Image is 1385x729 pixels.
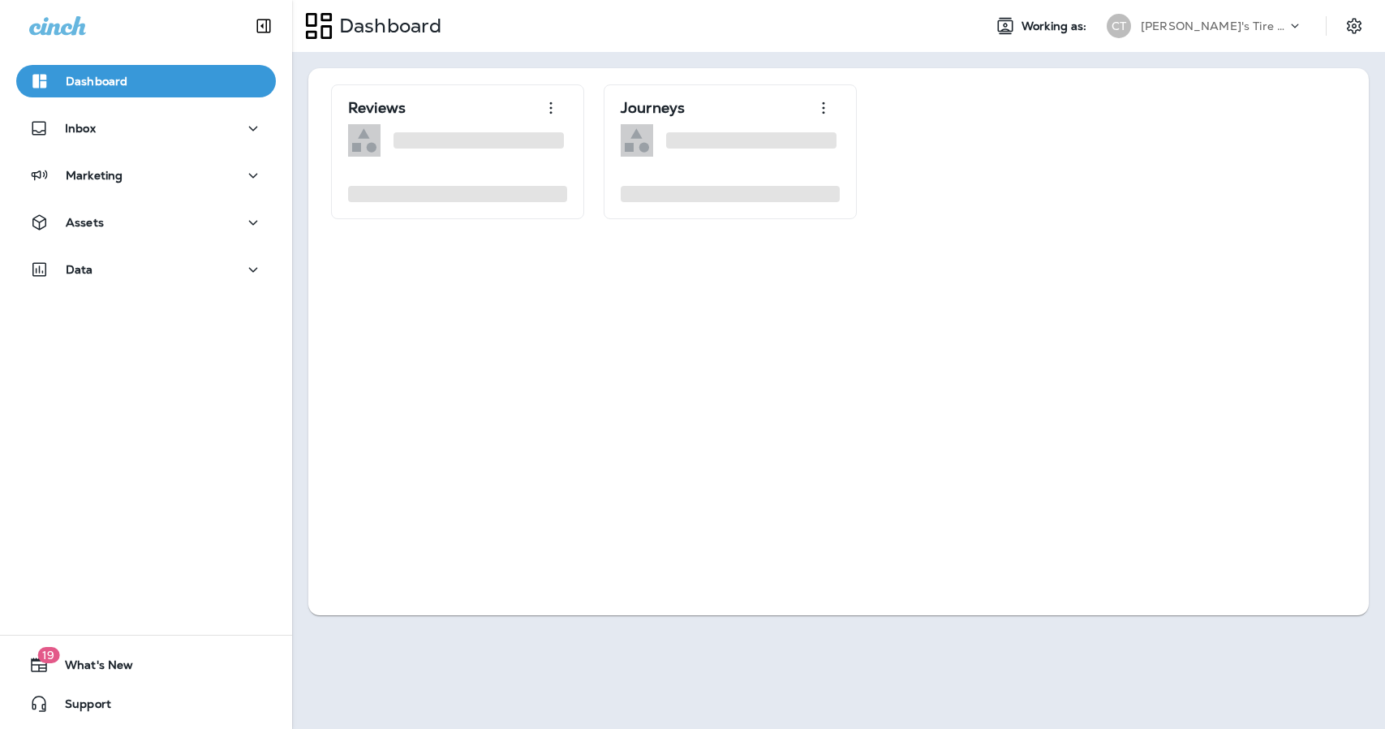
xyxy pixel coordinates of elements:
[1141,19,1287,32] p: [PERSON_NAME]'s Tire & Auto
[333,14,441,38] p: Dashboard
[16,649,276,681] button: 19What's New
[16,253,276,286] button: Data
[1022,19,1090,33] span: Working as:
[49,658,133,678] span: What's New
[621,100,685,116] p: Journeys
[1340,11,1369,41] button: Settings
[16,688,276,720] button: Support
[49,697,111,717] span: Support
[65,122,96,135] p: Inbox
[16,159,276,192] button: Marketing
[16,112,276,145] button: Inbox
[66,169,123,182] p: Marketing
[66,75,127,88] p: Dashboard
[16,65,276,97] button: Dashboard
[66,216,104,229] p: Assets
[66,263,93,276] p: Data
[16,206,276,239] button: Assets
[241,10,286,42] button: Collapse Sidebar
[348,100,406,116] p: Reviews
[1107,14,1131,38] div: CT
[37,647,59,663] span: 19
